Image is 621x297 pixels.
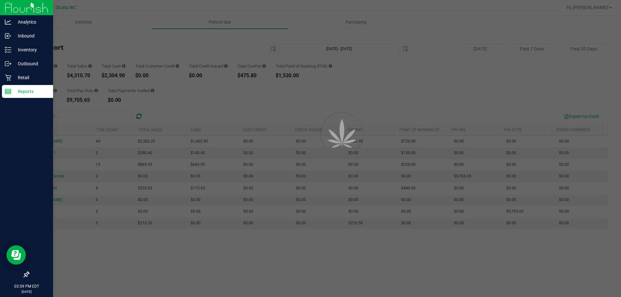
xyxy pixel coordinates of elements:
[5,47,11,53] inline-svg: Inventory
[11,32,50,40] p: Inbound
[5,19,11,25] inline-svg: Analytics
[5,33,11,39] inline-svg: Inbound
[11,88,50,95] p: Reports
[11,46,50,54] p: Inventory
[3,289,50,294] p: [DATE]
[5,74,11,81] inline-svg: Retail
[3,283,50,289] p: 03:59 PM EDT
[6,245,26,265] iframe: Resource center
[11,60,50,68] p: Outbound
[11,18,50,26] p: Analytics
[11,74,50,81] p: Retail
[5,88,11,95] inline-svg: Reports
[5,60,11,67] inline-svg: Outbound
